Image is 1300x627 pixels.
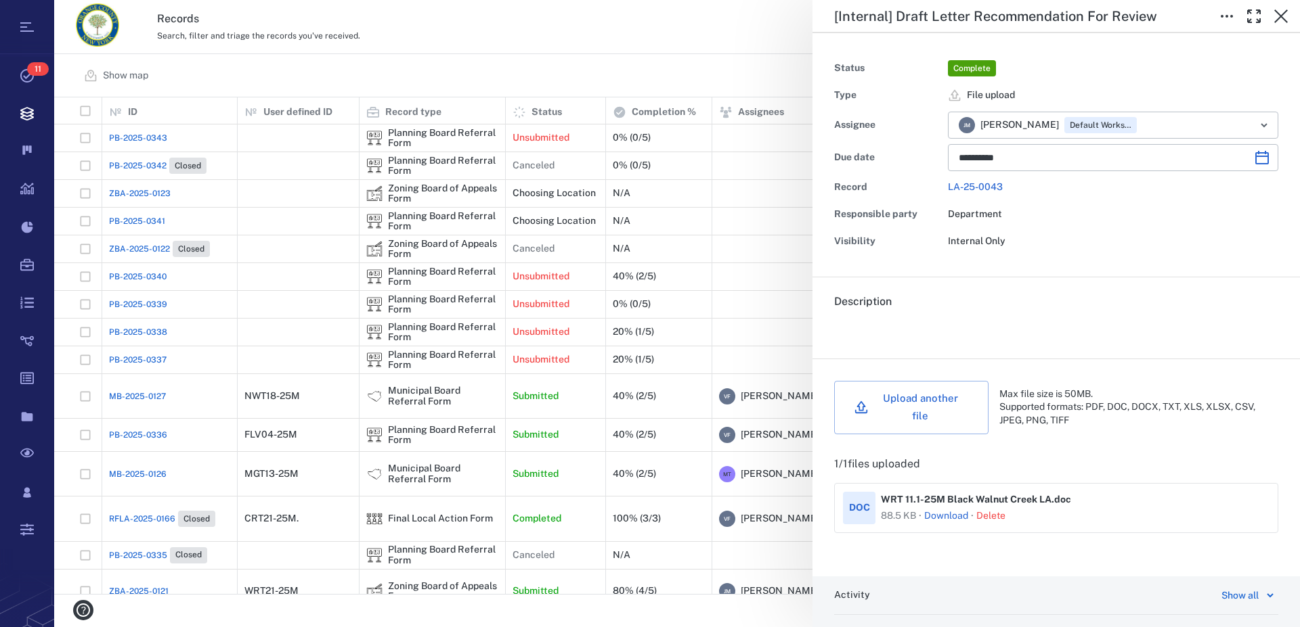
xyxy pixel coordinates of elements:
div: DOC [849,501,870,515]
span: 11 [27,62,49,76]
h6: Description [834,294,1278,310]
p: · [968,508,976,524]
span: Help [30,9,58,22]
span: Internal Only [948,235,1005,246]
button: Upload another file [834,381,989,434]
button: Delete [976,509,1005,523]
div: Visibility [834,232,942,251]
span: Complete [951,63,993,74]
a: Download [924,509,968,523]
div: Due date [834,148,942,167]
body: Rich Text Area. Press ALT-0 for help. [11,11,432,23]
div: J M [959,117,975,133]
span: Default Workspace [1067,120,1134,131]
button: Toggle to Edit Boxes [1213,3,1240,30]
div: Status [834,59,942,78]
span: [PERSON_NAME] [980,118,1059,132]
div: Assignee [834,116,942,135]
div: Responsible party [834,205,942,224]
div: Type [834,86,942,105]
button: Open [1255,116,1274,135]
div: Show all [1221,587,1259,603]
div: Max file size is 50MB. Supported formats: PDF, DOC, DOCX, TXT, XLS, XLSX, CSV, JPEG, PNG, TIFF [999,388,1278,427]
button: Choose date, selected date is Sep 9, 2025 [1249,144,1276,171]
h6: Activity [834,588,870,602]
button: Close [1267,3,1295,30]
button: Toggle Fullscreen [1240,3,1267,30]
span: File upload [967,89,1015,102]
p: 1 / 1 files uploaded [834,456,1278,472]
span: Department [948,208,1002,219]
div: 88.5 KB [881,509,916,523]
h5: [Internal] Draft Letter Recommendation For Review [834,8,1157,25]
div: Record [834,178,942,197]
span: . [834,322,837,335]
span: WRT 11.1-25M Black Walnut Creek LA.doc [881,494,1105,504]
a: LA-25-0043 [948,181,1003,192]
p: · [916,508,924,524]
